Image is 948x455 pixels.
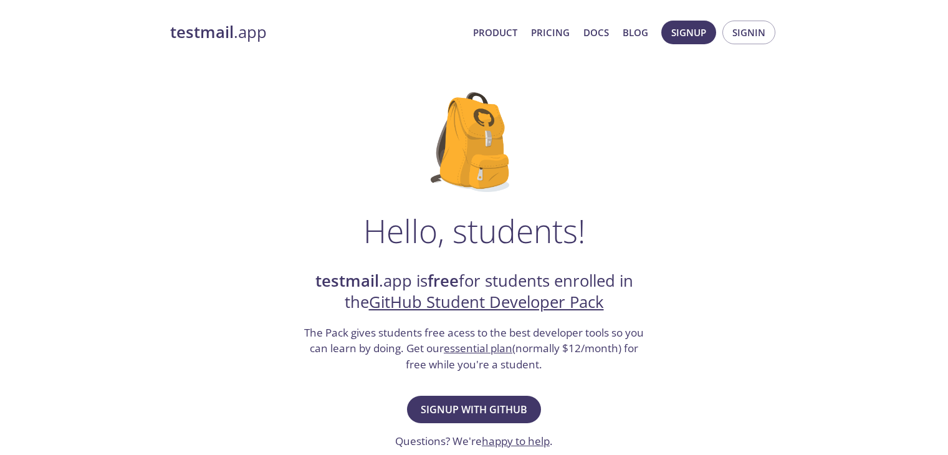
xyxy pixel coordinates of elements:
[421,401,527,418] span: Signup with GitHub
[170,21,234,43] strong: testmail
[722,21,775,44] button: Signin
[315,270,379,292] strong: testmail
[395,433,553,449] h3: Questions? We're .
[661,21,716,44] button: Signup
[473,24,517,41] a: Product
[444,341,512,355] a: essential plan
[407,396,541,423] button: Signup with GitHub
[583,24,609,41] a: Docs
[170,22,463,43] a: testmail.app
[303,325,646,373] h3: The Pack gives students free acess to the best developer tools so you can learn by doing. Get our...
[623,24,648,41] a: Blog
[732,24,765,41] span: Signin
[482,434,550,448] a: happy to help
[303,271,646,314] h2: .app is for students enrolled in the
[671,24,706,41] span: Signup
[431,92,517,192] img: github-student-backpack.png
[369,291,604,313] a: GitHub Student Developer Pack
[531,24,570,41] a: Pricing
[363,212,585,249] h1: Hello, students!
[428,270,459,292] strong: free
